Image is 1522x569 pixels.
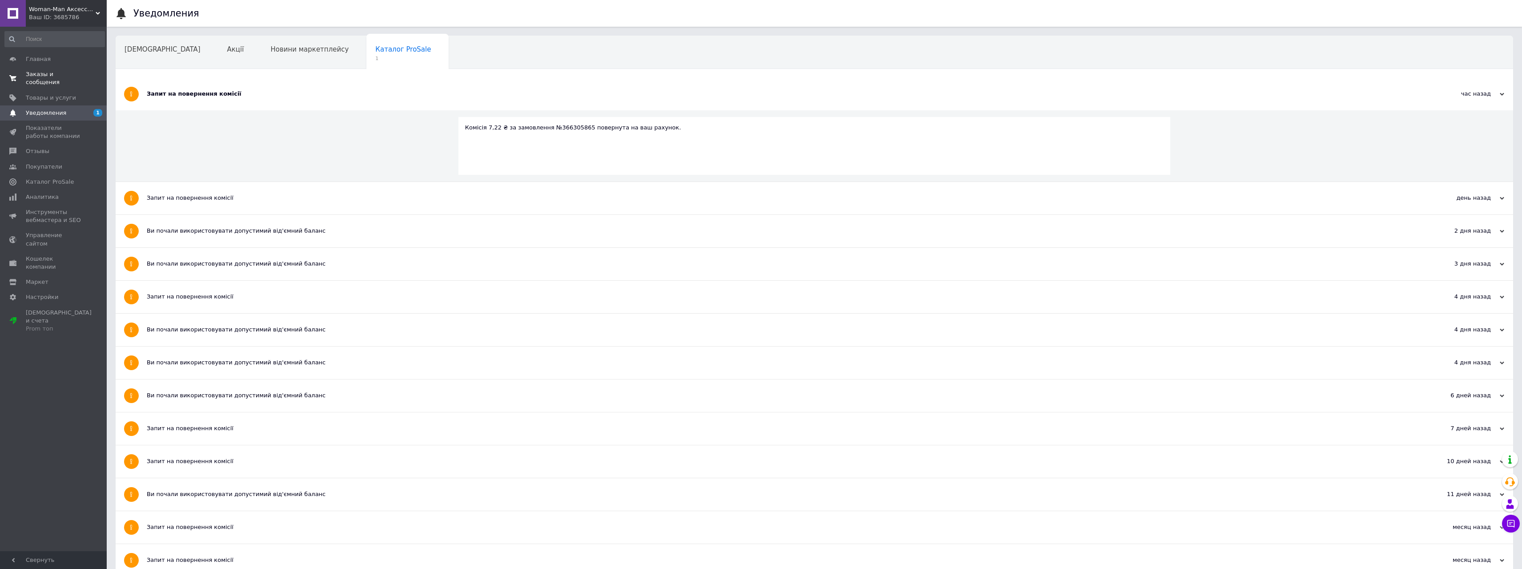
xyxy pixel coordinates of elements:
[147,260,1415,268] div: Ви почали використовувати допустимий від'ємний баланс
[1415,359,1504,367] div: 4 дня назад
[26,55,51,63] span: Главная
[29,5,96,13] span: Woman-Man Аксессуары для Женщин и Мужчин
[147,490,1415,498] div: Ви почали використовувати допустимий від'ємний баланс
[1415,227,1504,235] div: 2 дня назад
[26,94,76,102] span: Товары и услуги
[1415,293,1504,301] div: 4 дня назад
[1415,424,1504,432] div: 7 дней назад
[26,147,49,155] span: Отзывы
[147,359,1415,367] div: Ви почали використовувати допустимий від'ємний баланс
[227,45,244,53] span: Акції
[147,90,1415,98] div: Запит на повернення комісії
[1415,194,1504,202] div: день назад
[1415,90,1504,98] div: час назад
[147,556,1415,564] div: Запит на повернення комісії
[147,293,1415,301] div: Запит на повернення комісії
[147,523,1415,531] div: Запит на повернення комісії
[1502,515,1520,533] button: Чат с покупателем
[1415,490,1504,498] div: 11 дней назад
[26,309,92,333] span: [DEMOGRAPHIC_DATA] и счета
[26,278,48,286] span: Маркет
[147,424,1415,432] div: Запит на повернення комісії
[26,163,62,171] span: Покупатели
[4,31,105,47] input: Поиск
[93,109,102,117] span: 1
[1415,556,1504,564] div: месяц назад
[26,293,58,301] span: Настройки
[1415,391,1504,400] div: 6 дней назад
[1415,260,1504,268] div: 3 дня назад
[133,8,199,19] h1: Уведомления
[26,208,82,224] span: Инструменты вебмастера и SEO
[26,109,66,117] span: Уведомления
[26,70,82,86] span: Заказы и сообщения
[1415,326,1504,334] div: 4 дня назад
[465,124,1164,132] div: Комісія 7,22 ₴ за замовлення №366305865 повернута на ваш рахунок.
[147,326,1415,334] div: Ви почали використовувати допустимий від'ємний баланс
[375,45,431,53] span: Каталог ProSale
[375,55,431,62] span: 1
[147,457,1415,465] div: Запит на повернення комісії
[29,13,107,21] div: Ваш ID: 3685786
[1415,457,1504,465] div: 10 дней назад
[147,194,1415,202] div: Запит на повернення комісії
[270,45,349,53] span: Новини маркетплейсу
[147,391,1415,400] div: Ви почали використовувати допустимий від'ємний баланс
[147,227,1415,235] div: Ви почали використовувати допустимий від'ємний баланс
[26,124,82,140] span: Показатели работы компании
[26,193,59,201] span: Аналитика
[124,45,201,53] span: [DEMOGRAPHIC_DATA]
[26,178,74,186] span: Каталог ProSale
[26,255,82,271] span: Кошелек компании
[26,325,92,333] div: Prom топ
[1415,523,1504,531] div: месяц назад
[26,231,82,247] span: Управление сайтом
